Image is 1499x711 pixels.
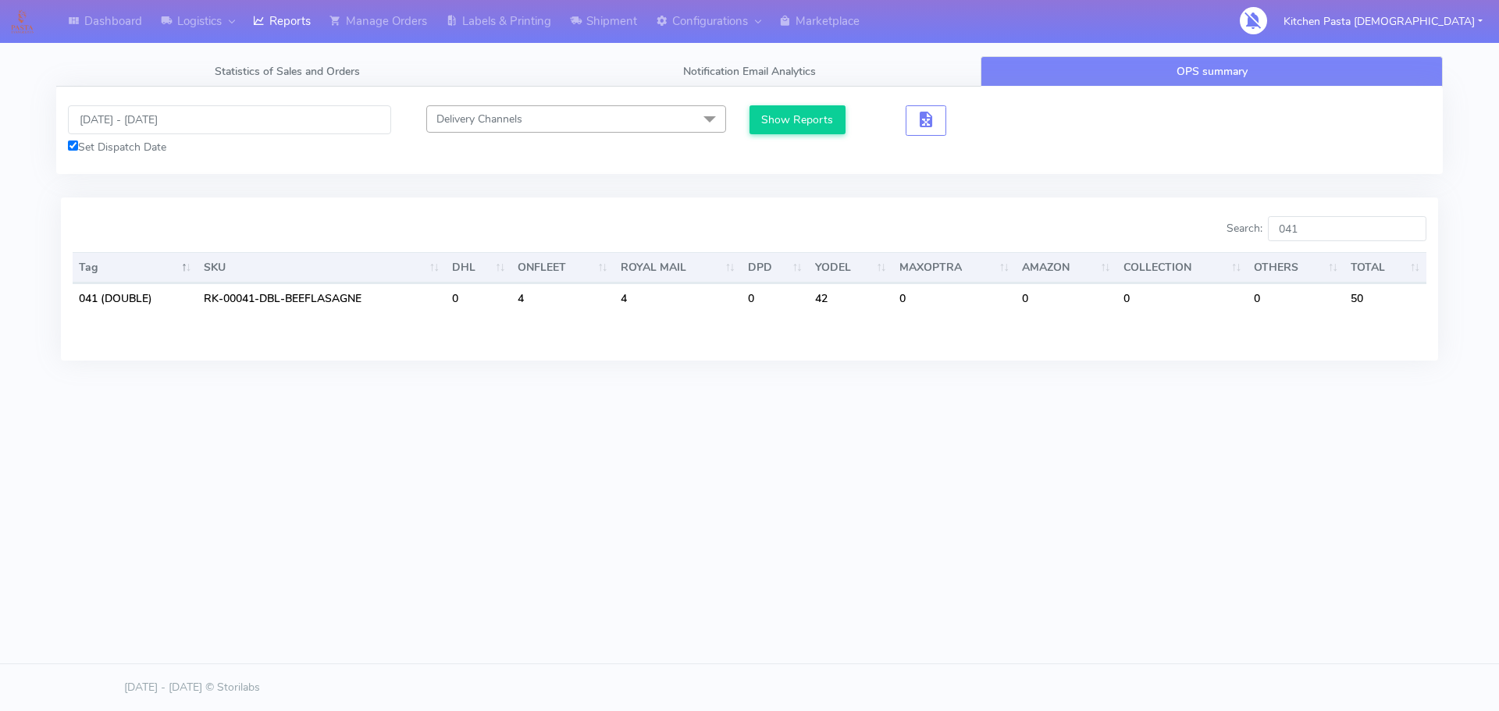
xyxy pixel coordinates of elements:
td: 0 [446,283,512,313]
td: 0 [742,283,809,313]
td: 4 [511,283,614,313]
span: Statistics of Sales and Orders [215,64,360,79]
th: DPD : activate to sort column ascending [742,252,809,283]
span: Notification Email Analytics [683,64,816,79]
th: ROYAL MAIL : activate to sort column ascending [614,252,742,283]
th: COLLECTION : activate to sort column ascending [1117,252,1248,283]
th: SKU: activate to sort column ascending [198,252,446,283]
span: OPS summary [1177,64,1248,79]
td: 041 (DOUBLE) [73,283,198,313]
ul: Tabs [56,56,1443,87]
th: YODEL : activate to sort column ascending [809,252,893,283]
td: 0 [1248,283,1344,313]
th: ONFLEET : activate to sort column ascending [511,252,614,283]
th: AMAZON : activate to sort column ascending [1016,252,1117,283]
label: Search: [1227,216,1426,241]
td: 50 [1344,283,1426,313]
td: RK-00041-DBL-BEEFLASAGNE [198,283,446,313]
td: 0 [893,283,1016,313]
td: 0 [1117,283,1248,313]
th: TOTAL : activate to sort column ascending [1344,252,1426,283]
input: Pick the Daterange [68,105,391,134]
th: DHL : activate to sort column ascending [446,252,512,283]
td: 42 [809,283,893,313]
td: 0 [1016,283,1117,313]
td: 4 [614,283,742,313]
button: Show Reports [749,105,846,134]
input: Search: [1268,216,1426,241]
span: Delivery Channels [436,112,522,126]
th: MAXOPTRA : activate to sort column ascending [893,252,1016,283]
div: Set Dispatch Date [68,139,391,155]
button: Kitchen Pasta [DEMOGRAPHIC_DATA] [1272,5,1494,37]
th: Tag: activate to sort column descending [73,252,198,283]
th: OTHERS : activate to sort column ascending [1248,252,1344,283]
